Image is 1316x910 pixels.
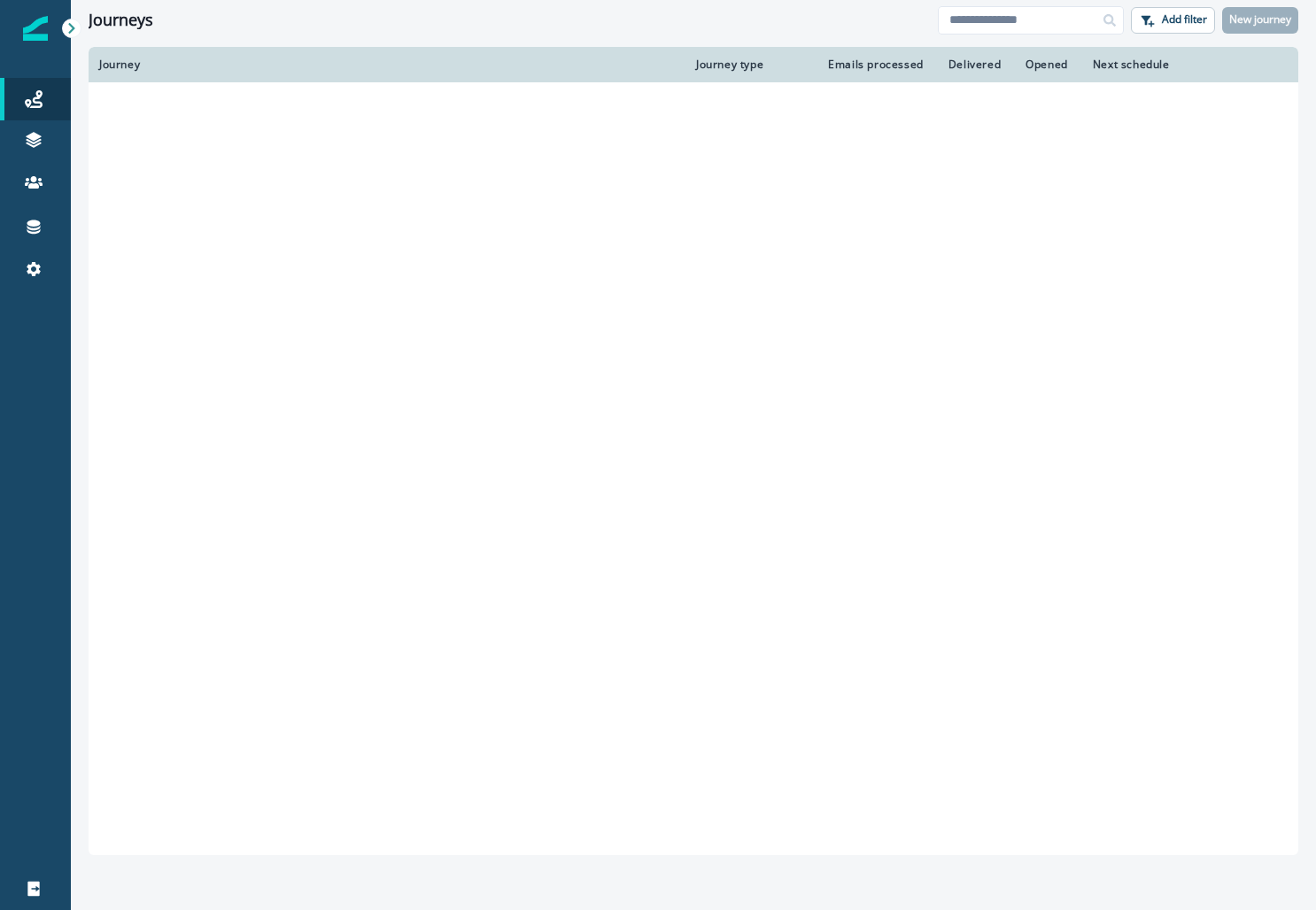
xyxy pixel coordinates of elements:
[696,58,805,72] div: Journey type
[1162,13,1207,26] p: Add filter
[1222,7,1298,34] button: New journey
[1131,7,1215,34] button: Add filter
[1093,58,1244,72] div: Next schedule
[89,11,153,30] h1: Journeys
[23,16,48,41] img: Inflection
[1026,58,1072,72] div: Opened
[826,58,927,72] div: Emails processed
[1229,13,1291,26] p: New journey
[948,58,1004,72] div: Delivered
[99,58,675,72] div: Journey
